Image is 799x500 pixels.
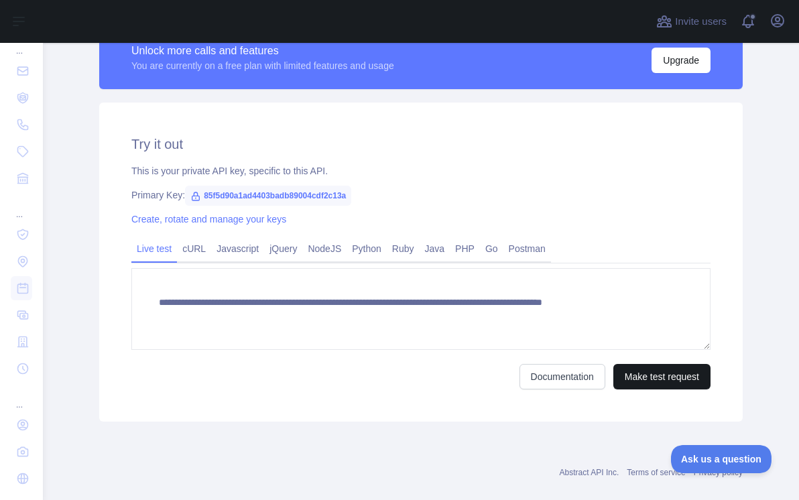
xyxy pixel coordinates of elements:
[671,445,772,473] iframe: Toggle Customer Support
[185,186,351,206] span: 85f5d90a1ad4403badb89004cdf2c13a
[131,43,394,59] div: Unlock more calls and features
[480,238,503,259] a: Go
[654,11,729,32] button: Invite users
[302,238,347,259] a: NodeJS
[420,238,450,259] a: Java
[131,214,286,225] a: Create, rotate and manage your keys
[11,29,32,56] div: ...
[211,238,264,259] a: Javascript
[503,238,551,259] a: Postman
[131,164,711,178] div: This is your private API key, specific to this API.
[131,135,711,153] h2: Try it out
[387,238,420,259] a: Ruby
[11,383,32,410] div: ...
[347,238,387,259] a: Python
[560,468,619,477] a: Abstract API Inc.
[519,364,605,389] a: Documentation
[131,59,394,72] div: You are currently on a free plan with limited features and usage
[264,238,302,259] a: jQuery
[652,48,711,73] button: Upgrade
[131,238,177,259] a: Live test
[131,188,711,202] div: Primary Key:
[613,364,711,389] button: Make test request
[450,238,480,259] a: PHP
[675,14,727,29] span: Invite users
[177,238,211,259] a: cURL
[11,193,32,220] div: ...
[627,468,685,477] a: Terms of service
